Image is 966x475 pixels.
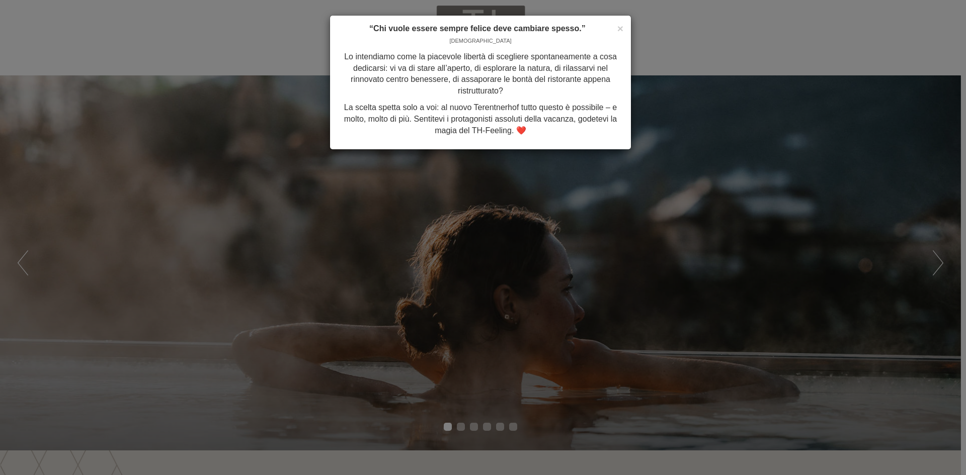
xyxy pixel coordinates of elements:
[617,23,623,34] button: Close
[338,102,623,137] p: La scelta spetta solo a voi: al nuovo Terentnerhof tutto questo è possibile – e molto, molto di p...
[338,51,623,97] p: Lo intendiamo come la piacevole libertà di scegliere spontaneamente a cosa dedicarsi: vi va di st...
[369,24,586,33] strong: “Chi vuole essere sempre felice deve cambiare spesso.”
[617,23,623,34] span: ×
[449,38,511,44] span: [DEMOGRAPHIC_DATA]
